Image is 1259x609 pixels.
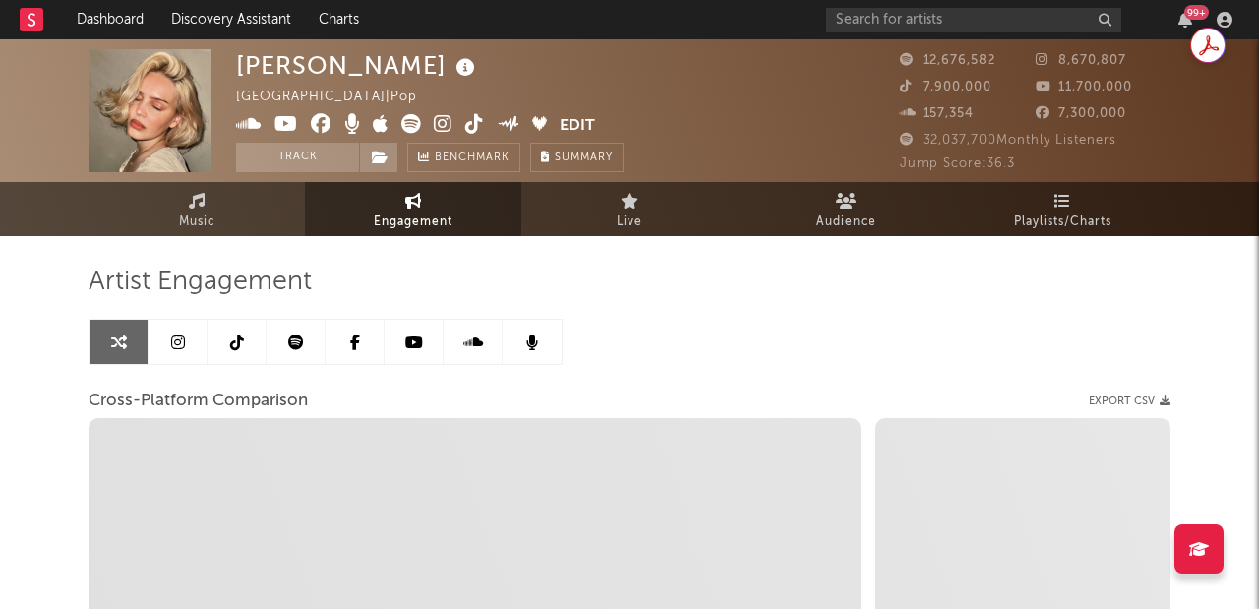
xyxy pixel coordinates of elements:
span: Playlists/Charts [1014,211,1111,234]
div: [PERSON_NAME] [236,49,480,82]
span: Audience [816,211,876,234]
button: Summary [530,143,624,172]
span: 7,300,000 [1036,107,1126,120]
span: Engagement [374,211,452,234]
button: Export CSV [1089,396,1170,407]
div: 99 + [1184,5,1209,20]
a: Engagement [305,182,521,236]
span: Summary [555,152,613,163]
a: Playlists/Charts [954,182,1170,236]
span: Benchmark [435,147,510,170]
span: 32,037,700 Monthly Listeners [900,134,1116,147]
button: Track [236,143,359,172]
span: 157,354 [900,107,974,120]
button: Edit [560,114,595,139]
input: Search for artists [826,8,1121,32]
span: 7,900,000 [900,81,991,93]
span: Jump Score: 36.3 [900,157,1015,170]
span: Live [617,211,642,234]
div: [GEOGRAPHIC_DATA] | Pop [236,86,440,109]
a: Music [89,182,305,236]
span: 12,676,582 [900,54,995,67]
span: Artist Engagement [89,271,312,294]
a: Audience [738,182,954,236]
span: Music [179,211,215,234]
a: Benchmark [407,143,520,172]
button: 99+ [1178,12,1192,28]
span: Cross-Platform Comparison [89,390,308,413]
span: 8,670,807 [1036,54,1126,67]
span: 11,700,000 [1036,81,1132,93]
a: Live [521,182,738,236]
